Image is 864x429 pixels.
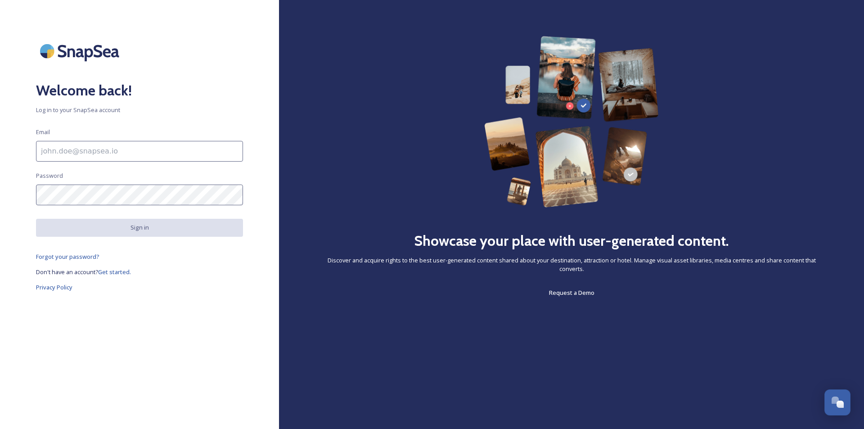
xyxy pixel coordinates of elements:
[414,230,729,252] h2: Showcase your place with user-generated content.
[36,251,243,262] a: Forgot your password?
[36,128,50,136] span: Email
[315,256,828,273] span: Discover and acquire rights to the best user-generated content shared about your destination, att...
[36,36,126,66] img: SnapSea Logo
[36,172,63,180] span: Password
[36,282,243,293] a: Privacy Policy
[484,36,659,208] img: 63b42ca75bacad526042e722_Group%20154-p-800.png
[549,289,594,297] span: Request a Demo
[36,219,243,236] button: Sign in
[36,253,99,261] span: Forgot your password?
[36,268,98,276] span: Don't have an account?
[36,266,243,277] a: Don't have an account?Get started.
[36,283,72,291] span: Privacy Policy
[36,80,243,101] h2: Welcome back!
[36,106,243,114] span: Log in to your SnapSea account
[824,389,850,415] button: Open Chat
[549,287,594,298] a: Request a Demo
[36,141,243,162] input: john.doe@snapsea.io
[98,268,131,276] span: Get started.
